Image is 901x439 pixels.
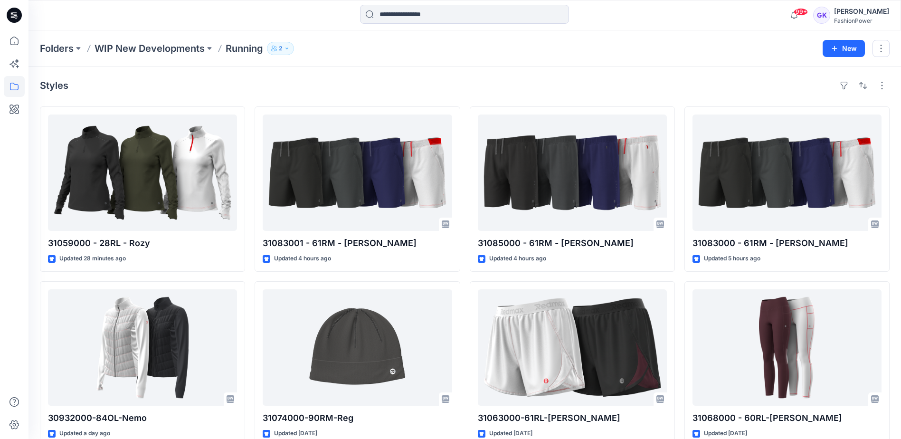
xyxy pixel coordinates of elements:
p: 31068000 - 60RL-[PERSON_NAME] [692,411,882,425]
button: New [823,40,865,57]
a: 31074000-90RM-Reg [263,289,452,406]
span: 99+ [794,8,808,16]
a: 31068000 - 60RL-Ravon [692,289,882,406]
h4: Styles [40,80,68,91]
div: [PERSON_NAME] [834,6,889,17]
p: 31063000-61RL-[PERSON_NAME] [478,411,667,425]
p: 31083000 - 61RM - [PERSON_NAME] [692,237,882,250]
button: 2 [267,42,294,55]
p: Running [226,42,263,55]
a: Folders [40,42,74,55]
p: 2 [279,43,282,54]
p: Updated [DATE] [274,429,317,439]
p: Updated 5 hours ago [704,254,760,264]
p: 31085000 - 61RM - [PERSON_NAME] [478,237,667,250]
div: GK [813,7,830,24]
a: 31059000 - 28RL - Rozy [48,115,237,231]
a: 31083000 - 61RM - Ross [692,115,882,231]
p: 31074000-90RM-Reg [263,411,452,425]
p: 30932000-84OL-Nemo [48,411,237,425]
a: 31085000 - 61RM - Rufus [478,115,667,231]
a: WIP New Developments [95,42,205,55]
p: Updated 4 hours ago [489,254,546,264]
p: Updated 4 hours ago [274,254,331,264]
a: 31063000-61RL-Raisa [478,289,667,406]
p: Updated [DATE] [704,429,747,439]
p: Updated [DATE] [489,429,532,439]
p: 31059000 - 28RL - Rozy [48,237,237,250]
p: 31083001 - 61RM - [PERSON_NAME] [263,237,452,250]
a: 30932000-84OL-Nemo [48,289,237,406]
a: 31083001 - 61RM - Ross [263,115,452,231]
div: FashionPower [834,17,889,24]
p: Updated 28 minutes ago [59,254,126,264]
p: Updated a day ago [59,429,110,439]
